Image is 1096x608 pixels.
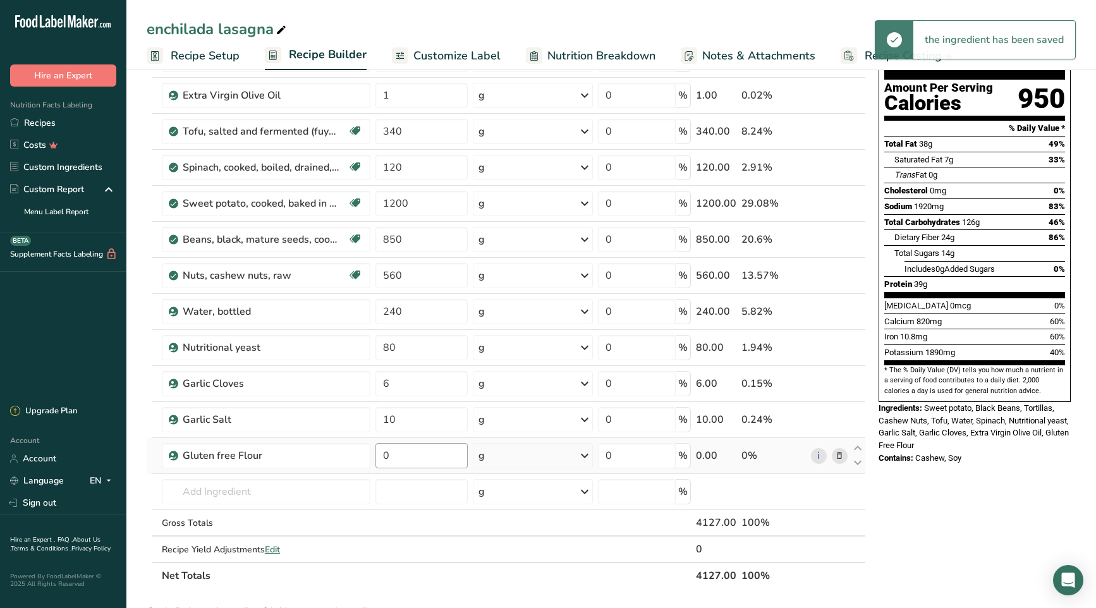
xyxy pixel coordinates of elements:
div: g [478,484,485,499]
div: Nutritional yeast [183,340,341,355]
a: Privacy Policy [71,544,111,553]
a: Notes & Attachments [681,42,815,70]
div: Upgrade Plan [10,405,77,418]
span: 33% [1049,155,1065,164]
button: Hire an Expert [10,64,116,87]
th: 100% [739,562,808,588]
span: 0% [1054,186,1065,195]
span: 1920mg [914,202,944,211]
a: FAQ . [58,535,73,544]
div: 1200.00 [696,196,736,211]
div: Beans, black, mature seeds, cooked, boiled, with salt [183,232,341,247]
a: Recipe Setup [147,42,240,70]
span: 0% [1054,301,1065,310]
span: 7g [944,155,953,164]
div: Nuts, cashew nuts, raw [183,268,341,283]
span: Cholesterol [884,186,928,195]
span: 0% [1054,264,1065,274]
div: 0.00 [696,448,736,463]
div: 0.15% [741,376,806,391]
span: Notes & Attachments [702,47,815,64]
span: Total Sugars [894,248,939,258]
div: g [478,304,485,319]
span: 14g [941,248,954,258]
div: 80.00 [696,340,736,355]
div: 0 [696,542,736,557]
span: 10.8mg [900,332,927,341]
span: Sodium [884,202,912,211]
div: g [478,268,485,283]
span: 820mg [916,317,942,326]
div: g [478,124,485,139]
span: Contains: [879,453,913,463]
div: 950 [1018,82,1065,116]
span: Customize Label [413,47,501,64]
div: 10.00 [696,412,736,427]
div: 0% [741,448,806,463]
div: 4127.00 [696,515,736,530]
a: Recipe Builder [265,40,367,71]
span: [MEDICAL_DATA] [884,301,948,310]
div: Calories [884,94,993,112]
span: 40% [1050,348,1065,357]
a: Customize Label [392,42,501,70]
div: Powered By FoodLabelMaker © 2025 All Rights Reserved [10,573,116,588]
span: Dietary Fiber [894,233,939,242]
th: Net Totals [159,562,693,588]
div: Gluten free Flour [183,448,341,463]
div: 560.00 [696,268,736,283]
div: 120.00 [696,160,736,175]
div: 0.02% [741,88,806,103]
div: g [478,448,485,463]
a: Nutrition Breakdown [526,42,655,70]
div: g [478,340,485,355]
span: Saturated Fat [894,155,942,164]
div: 20.6% [741,232,806,247]
div: 340.00 [696,124,736,139]
div: BETA [10,236,31,246]
span: 126g [962,217,980,227]
span: Ingredients: [879,403,922,413]
div: Custom Report [10,183,84,196]
div: Garlic Salt [183,412,341,427]
span: Sweet potato, Black Beans, Tortillas, Cashew Nuts, Tofu, Water, Spinach, Nutritional yeast, Garli... [879,403,1069,450]
span: Includes Added Sugars [904,264,995,274]
span: 24g [941,233,954,242]
div: 1.00 [696,88,736,103]
div: 13.57% [741,268,806,283]
span: Recipe Builder [289,46,367,63]
span: 39g [914,279,927,289]
a: Recipe Costing [841,42,954,70]
span: 0g [929,170,937,179]
div: Extra Virgin Olive Oil [183,88,341,103]
span: Protein [884,279,912,289]
div: Gross Totals [162,516,370,530]
div: Garlic Cloves [183,376,341,391]
div: enchilada lasagna [147,18,289,40]
span: Nutrition Breakdown [547,47,655,64]
div: Water, bottled [183,304,341,319]
div: Open Intercom Messenger [1053,565,1083,595]
span: Fat [894,170,927,179]
div: EN [90,473,116,489]
div: 5.82% [741,304,806,319]
div: 100% [741,515,806,530]
span: 60% [1050,332,1065,341]
span: 1890mg [925,348,955,357]
span: 60% [1050,317,1065,326]
a: Hire an Expert . [10,535,55,544]
a: About Us . [10,535,100,553]
span: Iron [884,332,898,341]
div: 2.91% [741,160,806,175]
div: g [478,232,485,247]
span: Recipe Setup [171,47,240,64]
a: Language [10,470,64,492]
section: % Daily Value * [884,121,1065,136]
a: i [811,448,827,464]
th: 4127.00 [693,562,739,588]
div: Amount Per Serving [884,82,993,94]
div: Recipe Yield Adjustments [162,543,370,556]
div: 29.08% [741,196,806,211]
section: * The % Daily Value (DV) tells you how much a nutrient in a serving of food contributes to a dail... [884,365,1065,396]
a: Terms & Conditions . [11,544,71,553]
